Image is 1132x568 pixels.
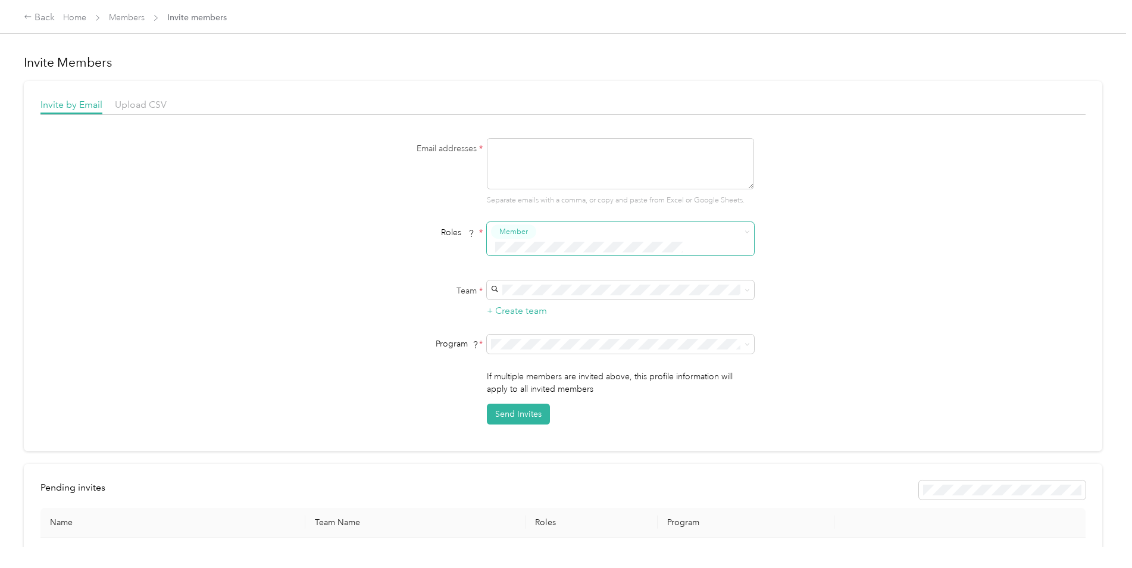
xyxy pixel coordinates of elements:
span: Pending invites [40,482,105,493]
div: info-bar [40,480,1086,500]
a: Home [63,13,86,23]
button: + Create team [487,304,547,319]
div: left-menu [40,480,114,500]
div: Back [24,11,55,25]
div: Resend all invitations [919,480,1086,500]
label: Email addresses [334,142,483,155]
p: If multiple members are invited above, this profile information will apply to all invited members [487,370,754,395]
th: Team Name [305,508,526,538]
span: Member [499,226,528,237]
label: Team [334,285,483,297]
span: Invite by Email [40,99,102,110]
div: Program [334,338,483,350]
th: Program [658,508,834,538]
a: Members [109,13,145,23]
p: Separate emails with a comma, or copy and paste from Excel or Google Sheets. [487,195,754,206]
span: Roles [437,223,479,242]
iframe: Everlance-gr Chat Button Frame [1065,501,1132,568]
th: Name [40,508,305,538]
button: Member [491,224,536,239]
span: Invite members [167,11,227,24]
th: Roles [526,508,658,538]
span: Upload CSV [115,99,167,110]
button: Send Invites [487,404,550,425]
h1: Invite Members [24,54,1102,71]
